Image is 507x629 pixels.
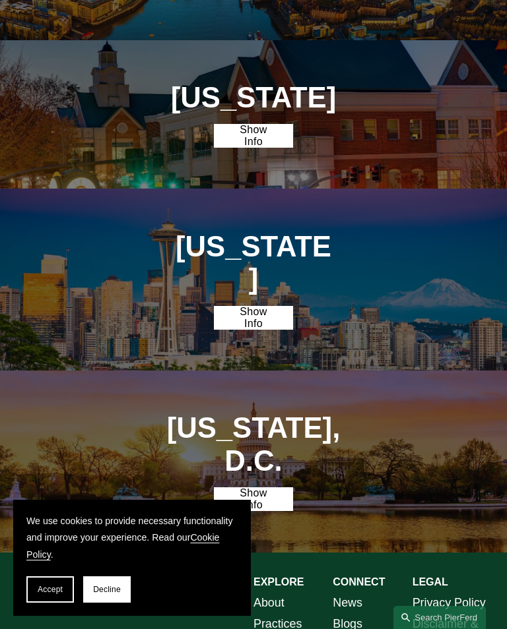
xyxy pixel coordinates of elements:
a: Search this site [393,606,486,629]
a: Show Info [214,306,293,330]
a: News [333,592,362,613]
p: We use cookies to provide necessary functionality and improve your experience. Read our . [26,513,238,563]
strong: LEGAL [413,576,448,587]
section: Cookie banner [13,500,251,616]
button: Accept [26,576,74,603]
h1: [US_STATE], D.C. [135,411,373,477]
button: Decline [83,576,131,603]
a: Show Info [214,124,293,148]
h1: [US_STATE] [135,81,373,114]
a: Privacy Policy [413,592,486,613]
span: Accept [38,585,63,594]
strong: CONNECT [333,576,385,587]
a: Show Info [214,487,293,511]
h1: [US_STATE] [174,230,333,296]
a: About [253,592,285,613]
a: Cookie Policy [26,532,219,559]
strong: EXPLORE [253,576,304,587]
span: Decline [93,585,121,594]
